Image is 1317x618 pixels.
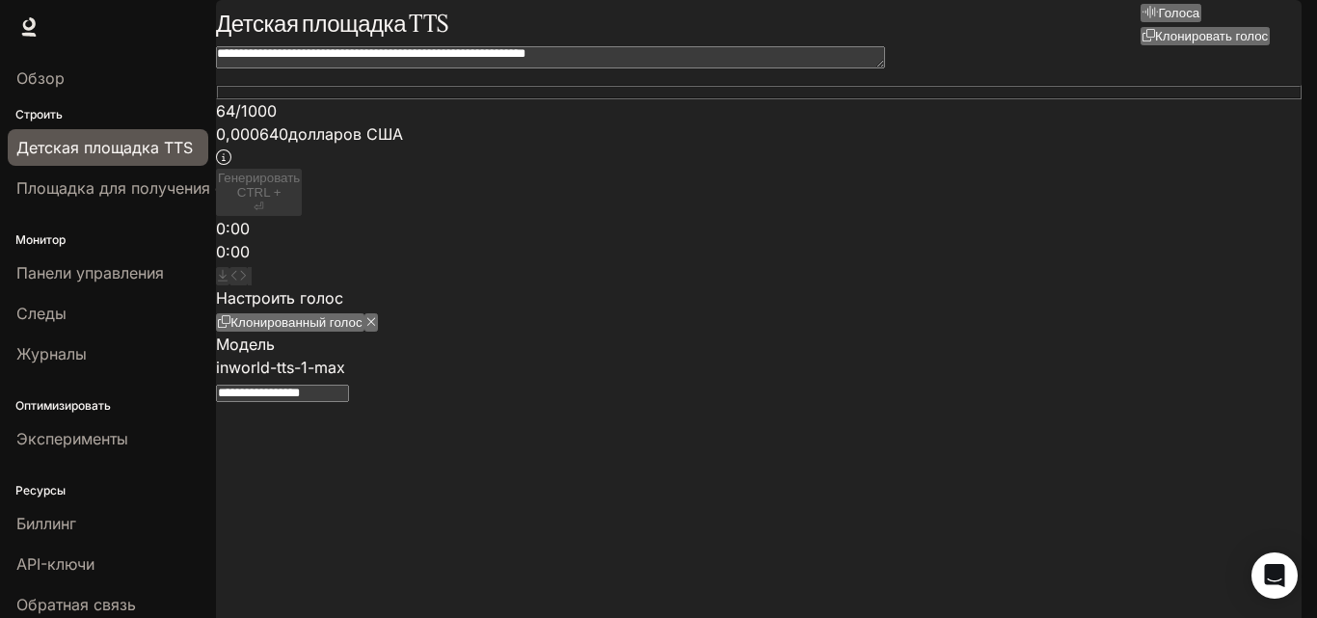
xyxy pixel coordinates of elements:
[216,288,343,308] font: Настроить голос
[1158,6,1199,20] font: Голоса
[230,315,362,330] font: Клонированный голос
[235,101,241,121] font: /
[216,101,235,121] font: 64
[229,267,248,285] button: Осмотреть
[216,242,250,261] font: 0:00
[216,219,250,238] font: 0:00
[1251,552,1298,599] div: Открытый Интерком Мессенджер
[1155,29,1268,43] font: Клонировать голос
[216,124,288,144] font: 0,000640
[254,200,264,214] font: ⏎
[216,313,364,332] button: Клонированный голос
[1141,4,1202,22] button: Голоса
[1141,27,1271,45] button: Клонировать голос
[216,335,275,354] font: Модель
[216,356,1302,379] div: inworld-tts-1-max
[216,169,302,216] button: ГенерироватьCTRL +⏎
[216,358,345,377] font: inworld-tts-1-max
[241,101,277,121] font: 1000
[218,171,300,185] font: Генерировать
[216,267,229,285] button: Скачать аудио
[216,9,448,38] font: Детская площадка TTS
[288,124,403,144] font: долларов США
[237,185,282,200] font: CTRL +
